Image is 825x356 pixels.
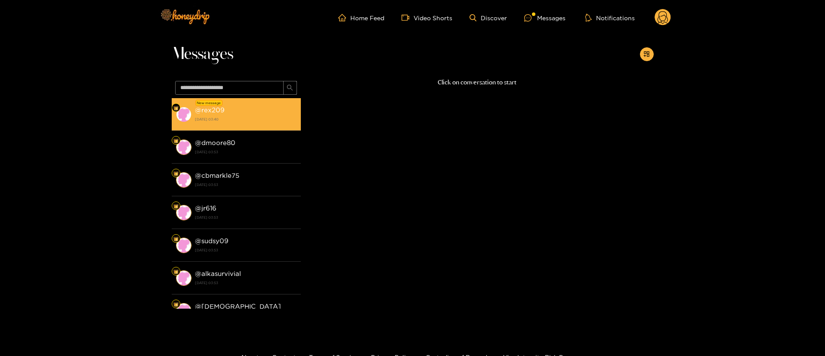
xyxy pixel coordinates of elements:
[195,106,225,114] strong: @ rex209
[470,14,507,22] a: Discover
[301,77,654,87] p: Click on conversation to start
[195,115,297,123] strong: [DATE] 03:40
[402,14,452,22] a: Video Shorts
[640,47,654,61] button: appstore-add
[195,237,229,245] strong: @ sudsy09
[173,236,179,241] img: Fan Level
[176,303,192,319] img: conversation
[173,204,179,209] img: Fan Level
[176,107,192,122] img: conversation
[173,138,179,143] img: Fan Level
[172,44,233,65] span: Messages
[176,270,192,286] img: conversation
[287,84,293,92] span: search
[583,13,637,22] button: Notifications
[338,14,350,22] span: home
[195,214,297,221] strong: [DATE] 03:53
[176,139,192,155] img: conversation
[195,100,222,106] div: New message
[173,302,179,307] img: Fan Level
[173,105,179,111] img: Fan Level
[195,204,216,212] strong: @ jr616
[195,279,297,287] strong: [DATE] 03:53
[195,139,235,146] strong: @ dmoore80
[195,303,281,310] strong: @ [DEMOGRAPHIC_DATA]
[338,14,384,22] a: Home Feed
[173,171,179,176] img: Fan Level
[524,13,565,23] div: Messages
[402,14,414,22] span: video-camera
[195,148,297,156] strong: [DATE] 03:53
[176,172,192,188] img: conversation
[176,238,192,253] img: conversation
[283,81,297,95] button: search
[176,205,192,220] img: conversation
[195,181,297,189] strong: [DATE] 03:53
[173,269,179,274] img: Fan Level
[195,246,297,254] strong: [DATE] 03:53
[195,270,241,277] strong: @ alkasurvivial
[643,51,650,58] span: appstore-add
[195,172,239,179] strong: @ cbmarkle75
